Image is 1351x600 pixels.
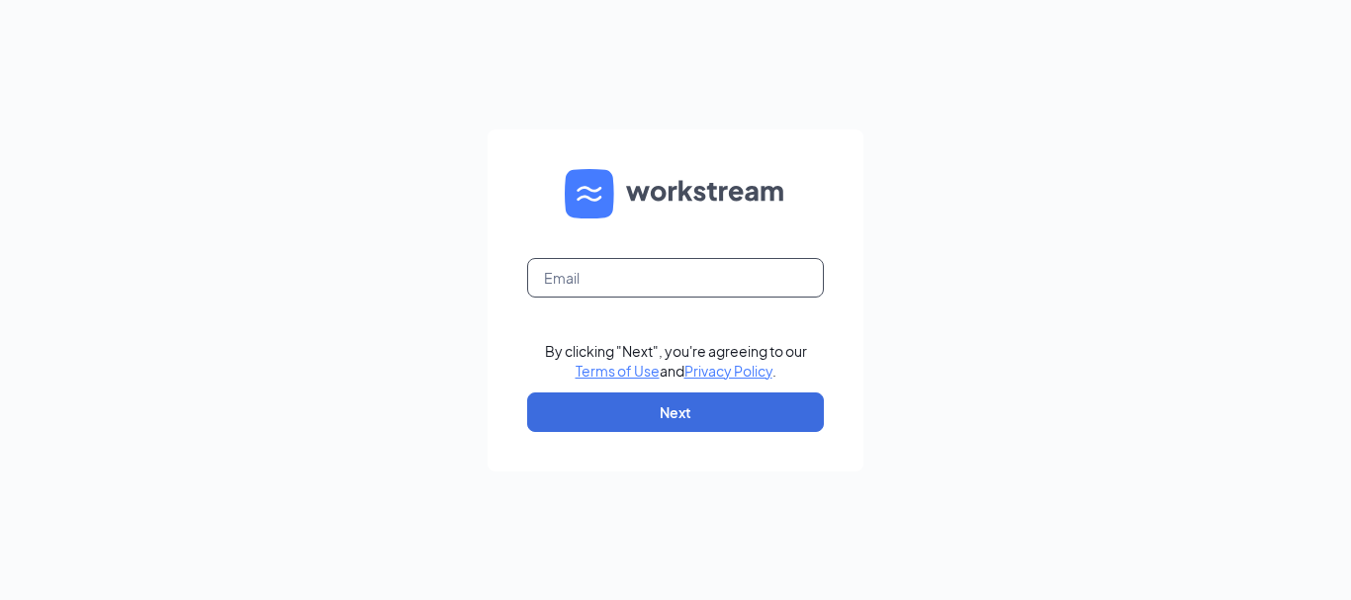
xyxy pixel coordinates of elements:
[565,169,786,218] img: WS logo and Workstream text
[576,362,660,380] a: Terms of Use
[684,362,772,380] a: Privacy Policy
[527,258,824,298] input: Email
[527,392,824,432] button: Next
[545,341,807,381] div: By clicking "Next", you're agreeing to our and .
